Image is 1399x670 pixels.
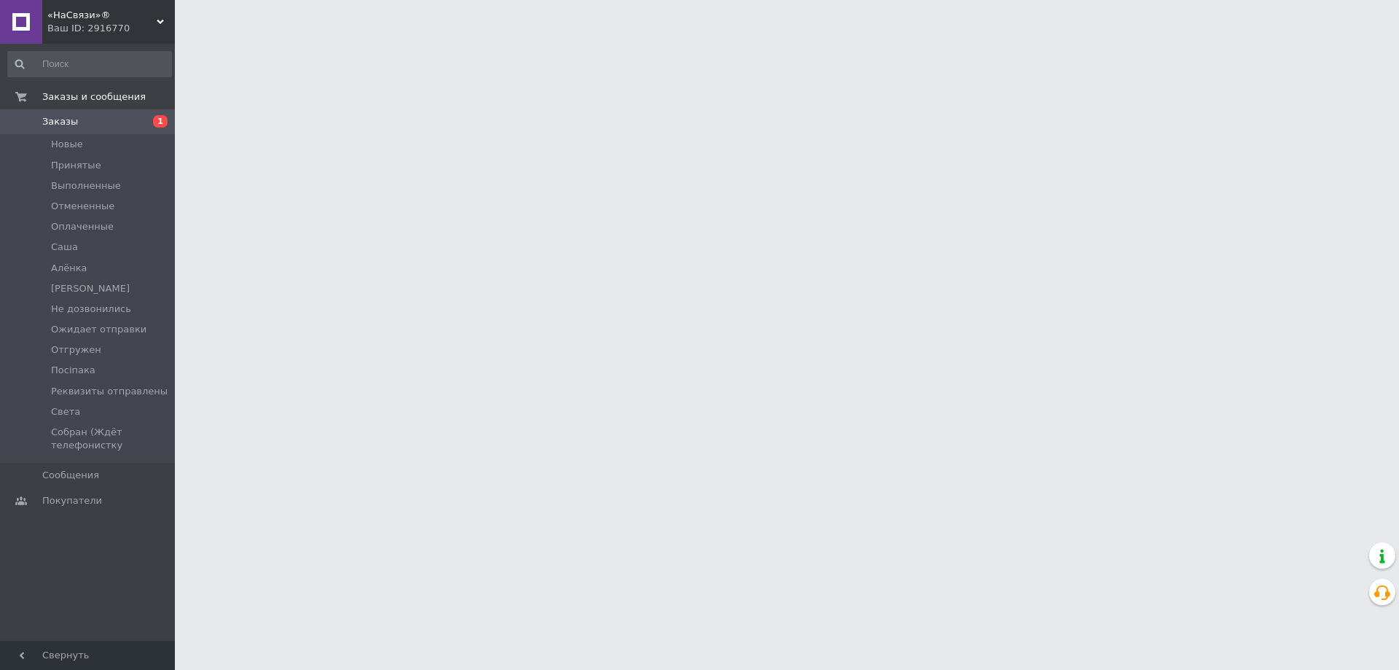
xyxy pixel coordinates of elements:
[51,200,114,213] span: Отмененные
[51,364,95,377] span: Посіпака
[51,323,146,336] span: Ожидает отправки
[42,469,99,482] span: Сообщения
[47,22,175,35] div: Ваш ID: 2916770
[51,138,83,151] span: Новые
[51,220,114,233] span: Оплаченные
[51,303,131,316] span: Не дозвонились
[51,241,78,254] span: Cаша
[51,159,101,172] span: Принятые
[47,9,157,22] span: «НаСвязи»®
[42,90,146,104] span: Заказы и сообщения
[7,51,172,77] input: Поиск
[51,385,168,398] span: Реквизиты отправлены
[51,426,171,452] span: Собран (Ждёт телефонистку
[51,282,130,295] span: [PERSON_NAME]
[42,494,102,507] span: Покупатели
[51,405,80,418] span: Света
[153,115,168,128] span: 1
[51,262,87,275] span: Алёнка
[42,115,78,128] span: Заказы
[51,343,101,357] span: Отгружен
[51,179,121,192] span: Выполненные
